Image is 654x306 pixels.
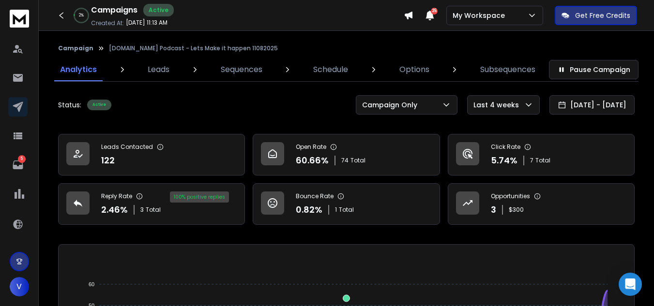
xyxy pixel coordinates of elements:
[313,64,348,75] p: Schedule
[491,154,517,167] p: 5.74 %
[10,10,29,28] img: logo
[394,58,435,81] a: Options
[60,64,97,75] p: Analytics
[54,58,103,81] a: Analytics
[58,183,245,225] a: Reply Rate2.46%3Total100% positive replies
[296,154,329,167] p: 60.66 %
[555,6,637,25] button: Get Free Credits
[18,155,26,163] p: 5
[58,100,81,110] p: Status:
[253,183,440,225] a: Bounce Rate0.82%1Total
[362,100,421,110] p: Campaign Only
[296,203,322,217] p: 0.82 %
[146,206,161,214] span: Total
[296,143,326,151] p: Open Rate
[296,192,334,200] p: Bounce Rate
[491,203,496,217] p: 3
[619,273,642,296] div: Open Intercom Messenger
[307,58,354,81] a: Schedule
[101,154,115,167] p: 122
[399,64,429,75] p: Options
[339,206,354,214] span: Total
[473,100,523,110] p: Last 4 weeks
[58,44,93,52] button: Campaign
[221,64,262,75] p: Sequences
[474,58,541,81] a: Subsequences
[215,58,268,81] a: Sequences
[491,192,530,200] p: Opportunities
[535,157,550,164] span: Total
[126,19,167,27] p: [DATE] 11:13 AM
[341,157,349,164] span: 74
[143,4,174,16] div: Active
[170,191,229,203] div: 100 % positive replies
[350,157,365,164] span: Total
[58,134,245,175] a: Leads Contacted122
[142,58,175,81] a: Leads
[140,206,144,214] span: 3
[448,134,635,175] a: Click Rate5.74%7Total
[79,13,84,18] p: 2 %
[335,206,337,214] span: 1
[530,157,533,164] span: 7
[253,134,440,175] a: Open Rate60.66%74Total
[453,11,509,20] p: My Workspace
[575,11,630,20] p: Get Free Credits
[549,60,639,79] button: Pause Campaign
[101,143,153,151] p: Leads Contacted
[91,4,137,16] h1: Campaigns
[101,192,132,200] p: Reply Rate
[109,44,278,52] p: [DOMAIN_NAME] Podcast - Lets Make it happen 11082025
[10,277,29,296] button: V
[480,64,535,75] p: Subsequences
[87,100,111,110] div: Active
[8,155,28,175] a: 5
[89,281,94,287] tspan: 60
[549,95,635,115] button: [DATE] - [DATE]
[431,8,438,15] span: 25
[91,19,124,27] p: Created At:
[101,203,128,217] p: 2.46 %
[491,143,520,151] p: Click Rate
[148,64,169,75] p: Leads
[509,206,524,214] p: $ 300
[448,183,635,225] a: Opportunities3$300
